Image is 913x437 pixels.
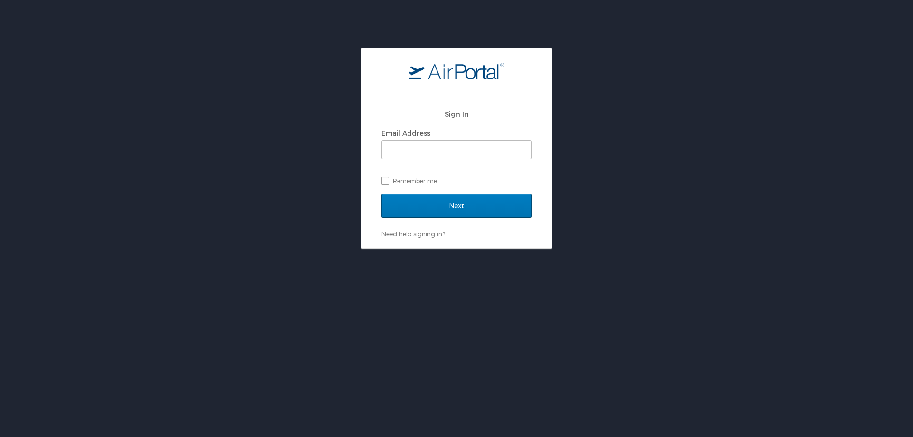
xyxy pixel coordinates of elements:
h2: Sign In [381,108,532,119]
label: Remember me [381,174,532,188]
a: Need help signing in? [381,230,445,238]
input: Next [381,194,532,218]
label: Email Address [381,129,430,137]
img: logo [409,62,504,79]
